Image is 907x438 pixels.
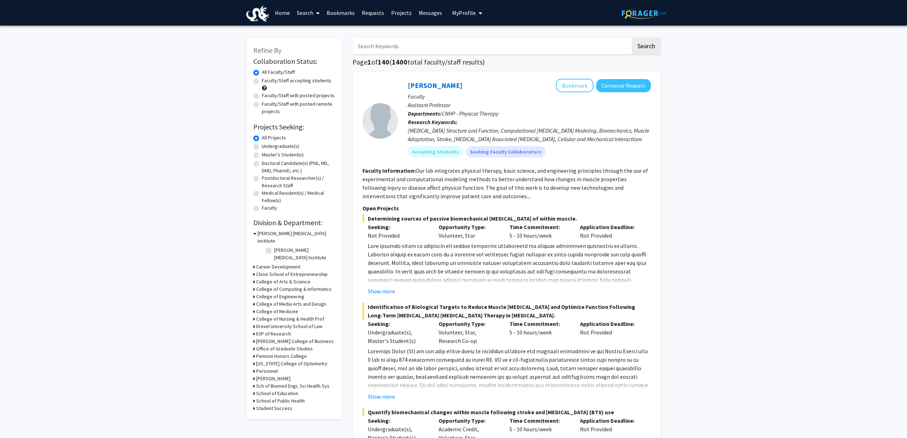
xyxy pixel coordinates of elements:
h2: Collaboration Status: [253,57,335,66]
p: Time Commitment: [509,223,570,231]
mat-chip: Accepting Students [408,146,463,157]
b: Faculty Information: [362,167,416,174]
fg-read-more: Our lab integrates physical therapy, basic science, and engineering principles through the use of... [362,167,648,200]
label: Postdoctoral Researcher(s) / Research Staff [262,174,335,189]
button: Search [632,38,661,54]
h3: College of Engineering [256,293,304,300]
span: Refine By [253,46,281,55]
button: Add Ben Binder-Markey to Bookmarks [556,79,593,92]
button: Compose Request to Ben Binder-Markey [596,79,651,92]
p: Faculty [408,92,651,101]
label: Medical Resident(s) / Medical Fellow(s) [262,189,335,204]
span: Quantify biomechanical changes within muscle following stroke and [MEDICAL_DATA] (BTX) use [362,408,651,416]
h3: Pennoni Honors College [256,353,307,360]
p: Time Commitment: [509,416,570,425]
p: Opportunity Type: [439,223,499,231]
div: Not Provided [368,231,428,240]
p: Application Deadline: [580,223,640,231]
div: Not Provided [575,320,646,345]
div: 5 - 10 hours/week [504,223,575,240]
span: Determining sources of passive biomechanical [MEDICAL_DATA] of within muscle. [362,214,651,223]
h3: College of Medicine [256,308,298,315]
div: 5 - 10 hours/week [504,320,575,345]
span: 140 [378,57,389,66]
h3: School of Education [256,390,298,397]
label: [PERSON_NAME] [MEDICAL_DATA] Institute [274,246,333,261]
h2: Projects Seeking: [253,123,335,131]
p: Seeking: [368,320,428,328]
p: Seeking: [368,223,428,231]
h3: Career Development [256,263,300,271]
h3: Sch of Biomed Engr, Sci Health Sys [256,382,329,390]
label: Undergraduate(s) [262,143,299,150]
h3: Personnel [256,367,278,375]
p: Lore ipsumdo sitam co adipiscin eli seddoe temporinc utlaboreetd ma aliquae adminimven quisnostru... [368,242,651,335]
h2: Division & Department: [253,218,335,227]
a: Bookmarks [323,0,358,25]
img: Drexel University Logo [246,6,269,22]
label: Faculty/Staff with posted projects [262,92,334,99]
label: All Faculty/Staff [262,68,295,76]
span: Identification of Biological Targets to Reduce Muscle [MEDICAL_DATA] and Optimize Function Follow... [362,303,651,320]
button: Show more [368,287,395,295]
h3: College of Computing & Informatics [256,285,332,293]
button: Show more [368,392,395,401]
h3: Student Success [256,405,292,412]
h3: Office of Graduate Studies [256,345,313,353]
span: My Profile [452,9,476,16]
label: Faculty/Staff with posted remote projects [262,100,335,115]
a: Projects [388,0,415,25]
b: Research Keywords: [408,118,458,126]
a: [PERSON_NAME] [408,81,462,90]
label: Doctoral Candidate(s) (PhD, MD, DMD, PharmD, etc.) [262,160,335,174]
h3: College of Media Arts and Design [256,300,326,308]
div: [MEDICAL_DATA] Structure and Function, Computational [MEDICAL_DATA] Modeling, Biomechanics, Muscl... [408,126,651,143]
a: Search [293,0,323,25]
label: Faculty/Staff accepting students [262,77,331,84]
div: Not Provided [575,223,646,240]
p: Application Deadline: [580,416,640,425]
iframe: Chat [5,406,30,433]
h3: College of Arts & Science [256,278,310,285]
h3: Close School of Entrepreneurship [256,271,328,278]
h3: Drexel University School of Law [256,323,322,330]
h3: [PERSON_NAME] [MEDICAL_DATA] Institute [258,230,335,245]
h3: EVP of Research [256,330,291,338]
label: Master's Student(s) [262,151,304,159]
h3: [PERSON_NAME] College of Business [256,338,334,345]
img: ForagerOne Logo [622,8,666,19]
input: Search Keywords [353,38,631,54]
span: 1400 [392,57,407,66]
p: Open Projects [362,204,651,212]
a: Requests [358,0,388,25]
p: Application Deadline: [580,320,640,328]
p: Opportunity Type: [439,416,499,425]
label: Faculty [262,204,277,212]
h3: [PERSON_NAME] [256,375,291,382]
span: CNHP - Physical Therapy [442,110,498,117]
div: Volunteer, Star, Research Co-op [433,320,504,345]
h3: School of Public Health [256,397,305,405]
a: Home [271,0,293,25]
mat-chip: Seeking Faculty Collaborators [466,146,546,157]
h3: College of Nursing & Health Prof [256,315,324,323]
span: 1 [367,57,371,66]
p: Seeking: [368,416,428,425]
h3: [US_STATE] College of Optometry [256,360,327,367]
b: Departments: [408,110,442,117]
p: Assistant Professor [408,101,651,109]
div: Volunteer, Star [433,223,504,240]
label: All Projects [262,134,286,142]
p: Time Commitment: [509,320,570,328]
a: Messages [415,0,446,25]
h1: Page of ( total faculty/staff results) [353,58,661,66]
div: Undergraduate(s), Master's Student(s) [368,328,428,345]
p: Opportunity Type: [439,320,499,328]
